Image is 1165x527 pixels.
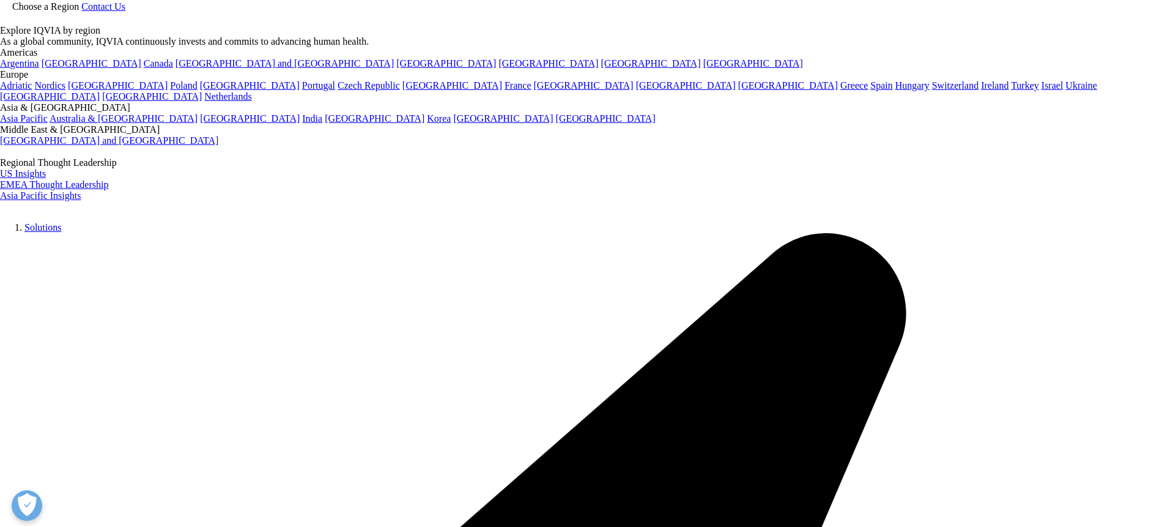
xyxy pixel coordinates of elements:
[840,80,868,91] a: Greece
[144,58,173,69] a: Canada
[556,113,656,124] a: [GEOGRAPHIC_DATA]
[12,1,79,12] span: Choose a Region
[302,80,335,91] a: Portugal
[932,80,978,91] a: Switzerland
[338,80,400,91] a: Czech Republic
[1011,80,1039,91] a: Turkey
[498,58,598,69] a: [GEOGRAPHIC_DATA]
[170,80,197,91] a: Poland
[34,80,65,91] a: Nordics
[505,80,531,91] a: France
[396,58,496,69] a: [GEOGRAPHIC_DATA]
[738,80,838,91] a: [GEOGRAPHIC_DATA]
[302,113,322,124] a: India
[200,80,300,91] a: [GEOGRAPHIC_DATA]
[204,91,251,102] a: Netherlands
[601,58,701,69] a: [GEOGRAPHIC_DATA]
[42,58,141,69] a: [GEOGRAPHIC_DATA]
[636,80,736,91] a: [GEOGRAPHIC_DATA]
[200,113,300,124] a: [GEOGRAPHIC_DATA]
[176,58,394,69] a: [GEOGRAPHIC_DATA] and [GEOGRAPHIC_DATA]
[50,113,198,124] a: Australia & [GEOGRAPHIC_DATA]
[325,113,424,124] a: [GEOGRAPHIC_DATA]
[453,113,553,124] a: [GEOGRAPHIC_DATA]
[68,80,168,91] a: [GEOGRAPHIC_DATA]
[102,91,202,102] a: [GEOGRAPHIC_DATA]
[870,80,892,91] a: Spain
[981,80,1008,91] a: Ireland
[427,113,451,124] a: Korea
[895,80,930,91] a: Hungary
[81,1,125,12] a: Contact Us
[24,222,61,233] a: Solutions
[703,58,803,69] a: [GEOGRAPHIC_DATA]
[1041,80,1063,91] a: Israel
[1065,80,1097,91] a: Ukraine
[534,80,634,91] a: [GEOGRAPHIC_DATA]
[402,80,502,91] a: [GEOGRAPHIC_DATA]
[12,490,42,521] button: Open Preferences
